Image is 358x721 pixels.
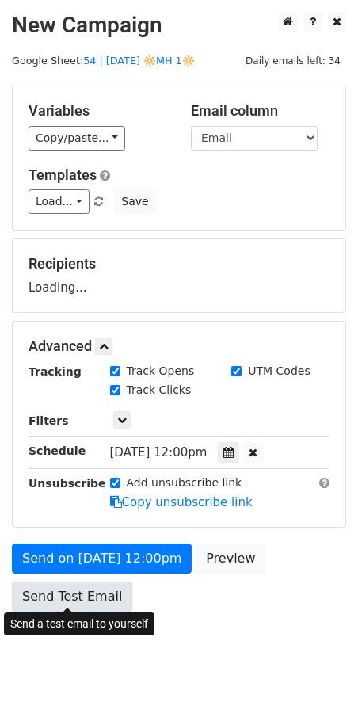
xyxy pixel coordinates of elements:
[114,189,155,214] button: Save
[127,363,195,380] label: Track Opens
[127,382,192,399] label: Track Clicks
[191,102,329,120] h5: Email column
[279,645,358,721] iframe: Chat Widget
[12,55,195,67] small: Google Sheet:
[240,55,346,67] a: Daily emails left: 34
[12,582,132,612] a: Send Test Email
[127,475,242,491] label: Add unsubscribe link
[29,189,89,214] a: Load...
[29,477,106,490] strong: Unsubscribe
[196,544,265,574] a: Preview
[29,444,86,457] strong: Schedule
[4,612,154,635] div: Send a test email to yourself
[29,255,329,273] h5: Recipients
[29,126,125,151] a: Copy/paste...
[29,102,167,120] h5: Variables
[29,414,69,427] strong: Filters
[12,12,346,39] h2: New Campaign
[110,495,253,509] a: Copy unsubscribe link
[110,445,208,460] span: [DATE] 12:00pm
[240,52,346,70] span: Daily emails left: 34
[83,55,195,67] a: 54 | [DATE] 🔆MH 1🔆
[29,166,97,183] a: Templates
[29,255,329,296] div: Loading...
[29,338,329,355] h5: Advanced
[12,544,192,574] a: Send on [DATE] 12:00pm
[248,363,310,380] label: UTM Codes
[29,365,82,378] strong: Tracking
